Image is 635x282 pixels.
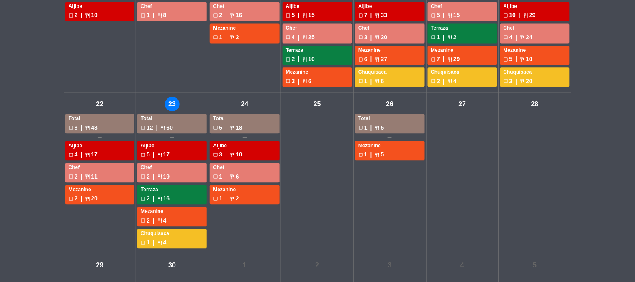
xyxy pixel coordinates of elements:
div: 26 [383,97,397,111]
span: restaurant [447,35,452,40]
span: check_box_outline_blank [141,240,146,245]
span: | [516,33,517,42]
div: 28 [528,97,542,111]
span: restaurant [85,196,90,201]
span: | [370,54,372,64]
span: | [443,54,445,64]
div: Chef [358,24,421,33]
span: check_box_outline_blank [286,57,291,62]
span: | [298,33,300,42]
div: 3 10 [213,150,276,159]
span: | [225,123,227,133]
div: 7 33 [358,10,421,20]
div: Mezanine [213,186,276,194]
span: restaurant [520,35,525,40]
div: 4 [455,258,470,273]
span: check_box_outline_blank [358,125,363,130]
div: 24 [237,97,252,111]
div: 23 [165,97,180,111]
span: | [298,54,300,64]
span: restaurant [375,152,380,157]
div: Mezanine [213,24,276,33]
span: restaurant [447,79,452,84]
span: restaurant [520,57,525,62]
div: 25 [310,97,324,111]
div: Aljibe [141,142,203,150]
span: | [81,150,82,159]
span: restaurant [157,152,162,157]
span: check_box_outline_blank [358,152,363,157]
div: Terraza [141,186,203,194]
span: check_box_outline_blank [431,79,436,84]
span: restaurant [375,57,380,62]
div: 1 8 [141,10,203,20]
span: restaurant [230,196,235,201]
span: check_box_outline_blank [141,196,146,201]
span: restaurant [157,196,162,201]
span: | [370,33,372,42]
div: 6 27 [358,54,421,64]
div: 1 2 [213,194,276,203]
div: 5 18 [213,123,276,133]
div: Chef [213,164,276,172]
span: | [443,10,445,20]
div: Aljibe [69,3,131,11]
span: restaurant [375,125,380,130]
div: Chef [141,164,203,172]
div: 2 16 [213,10,276,20]
span: check_box_outline_blank [213,125,218,130]
div: 2 10 [69,10,131,20]
div: 5 17 [141,150,203,159]
span: | [225,10,227,20]
div: 1 6 [213,172,276,182]
div: 12 60 [141,123,203,133]
div: Chef [141,3,203,11]
div: 4 17 [69,150,131,159]
div: 8 48 [69,123,131,133]
div: Chuquisaca [504,68,566,77]
span: | [370,77,372,86]
div: 4 25 [286,33,349,42]
span: restaurant [230,152,235,157]
div: Total [358,115,421,123]
span: check_box_outline_blank [69,152,74,157]
div: 1 2 [431,33,494,42]
span: check_box_outline_blank [504,13,509,18]
span: check_box_outline_blank [431,13,436,18]
span: restaurant [85,152,90,157]
span: | [443,77,445,86]
div: 1 4 [141,238,203,247]
span: check_box_outline_blank [358,13,363,18]
span: restaurant [520,79,525,84]
span: check_box_outline_blank [504,35,509,40]
div: Mezanine [286,68,349,77]
div: 4 24 [504,33,566,42]
div: 1 5 [358,123,421,133]
span: restaurant [230,35,235,40]
div: 3 6 [286,77,349,86]
div: 2 4 [431,77,494,86]
div: 5 15 [431,10,494,20]
div: Chef [286,24,349,33]
div: Total [141,115,203,123]
span: check_box_outline_blank [431,57,436,62]
div: 30 [165,258,180,273]
span: check_box_outline_blank [141,13,146,18]
span: check_box_outline_blank [286,35,291,40]
span: | [81,123,82,133]
div: Chuquisaca [431,68,494,77]
span: check_box_outline_blank [504,57,509,62]
span: restaurant [230,125,235,130]
div: 2 20 [69,194,131,203]
span: restaurant [447,13,452,18]
span: restaurant [523,13,528,18]
div: 2 [310,258,324,273]
div: Mezanine [358,142,421,150]
div: 3 [383,258,397,273]
span: | [153,194,154,203]
span: check_box_outline_blank [69,13,74,18]
span: check_box_outline_blank [213,35,218,40]
span: check_box_outline_blank [286,13,291,18]
span: restaurant [157,218,162,223]
span: | [298,10,300,20]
